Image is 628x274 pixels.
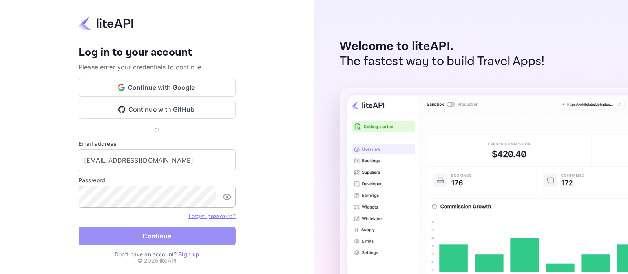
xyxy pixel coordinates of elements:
[78,62,235,72] p: Please enter your credentials to continue
[178,251,199,258] a: Sign up
[78,227,235,245] button: Continue
[78,149,235,171] input: Enter your email address
[340,39,545,54] p: Welcome to liteAPI.
[189,212,235,219] a: Forget password?
[154,125,159,133] p: or
[78,100,235,119] button: Continue with GitHub
[219,189,235,205] button: toggle password visibility
[78,140,235,148] label: Email address
[340,54,545,69] p: The fastest way to build Travel Apps!
[78,16,133,31] img: liteapi
[78,46,235,60] h4: Log in to your account
[78,176,235,184] label: Password
[78,250,235,258] p: Don't have an account?
[189,212,235,220] a: Forget password?
[137,256,177,265] p: © 2025 liteAPI
[78,78,235,97] button: Continue with Google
